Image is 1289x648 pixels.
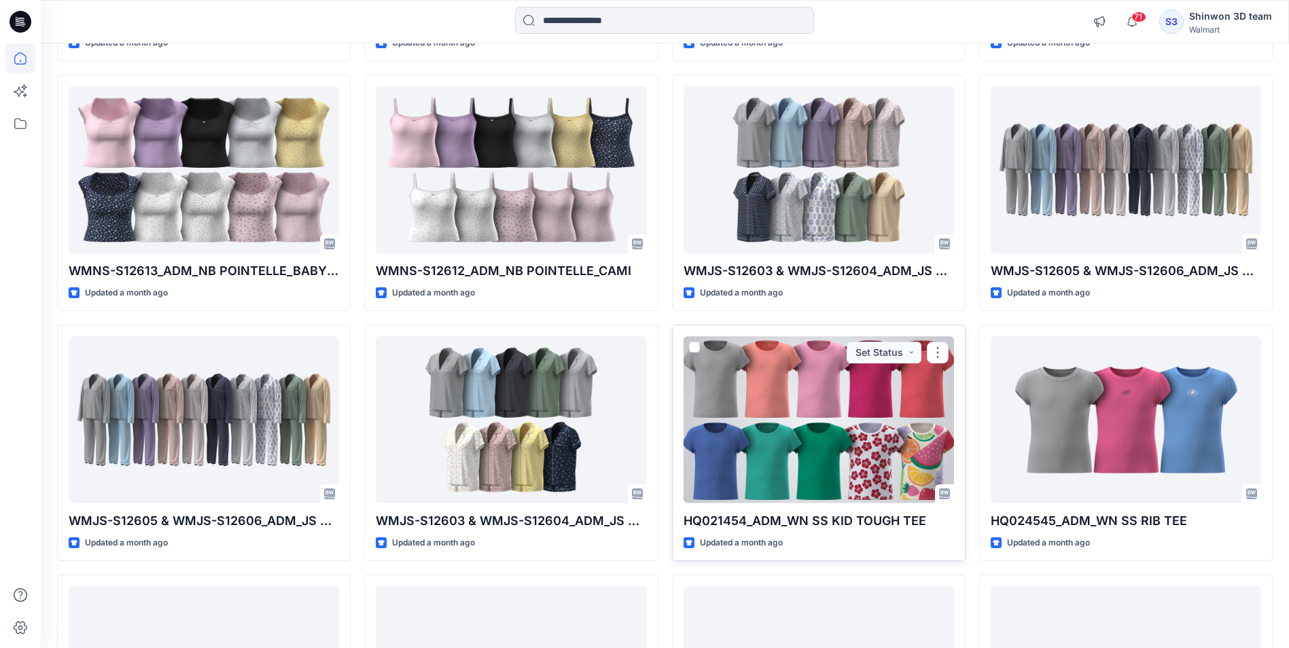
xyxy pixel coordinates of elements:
a: WMJS-S12605 & WMJS-S12606_ADM_JS MODAL SPAN LS NOTCH TOP & PANT SET [991,86,1261,253]
p: WMNS-S12612_ADM_NB POINTELLE_CAMI [376,262,646,281]
p: Updated a month ago [1007,536,1090,550]
a: WMJS-S12603 & WMJS-S12604_ADM_JS MODAL SPAN SS NOTCH TOP & SHORT SET [684,86,954,253]
a: HQ024545_ADM_WN SS RIB TEE [991,336,1261,503]
p: HQ024545_ADM_WN SS RIB TEE [991,511,1261,530]
a: WMJS-S12603 & WMJS-S12604_ADM_JS 2x2 Rib SS NOTCH TOP SHORT SET (PJ SET) [376,336,646,503]
p: HQ021454_ADM_WN SS KID TOUGH TEE [684,511,954,530]
div: Walmart [1189,24,1272,35]
p: Updated a month ago [392,536,475,550]
p: Updated a month ago [700,536,783,550]
p: WMJS-S12605 & WMJS-S12606_ADM_JS MODAL SPAN LS NOTCH TOP & PANT SET [69,511,339,530]
p: Updated a month ago [85,286,168,300]
span: 71 [1131,12,1146,22]
div: Shinwon 3D team [1189,8,1272,24]
p: WMJS-S12605 & WMJS-S12606_ADM_JS MODAL SPAN LS NOTCH TOP & PANT SET [991,262,1261,281]
p: Updated a month ago [700,286,783,300]
p: WMJS-S12603 & WMJS-S12604_ADM_JS 2x2 Rib SS NOTCH TOP SHORT SET (PJ SET) [376,511,646,530]
a: WMNS-S12613_ADM_NB POINTELLE_BABY TEE [69,86,339,253]
a: HQ021454_ADM_WN SS KID TOUGH TEE [684,336,954,503]
a: WMJS-S12605 & WMJS-S12606_ADM_JS MODAL SPAN LS NOTCH TOP & PANT SET [69,336,339,503]
p: WMJS-S12603 & WMJS-S12604_ADM_JS MODAL SPAN SS NOTCH TOP & SHORT SET [684,262,954,281]
p: Updated a month ago [85,536,168,550]
p: Updated a month ago [1007,286,1090,300]
p: Updated a month ago [392,286,475,300]
p: WMNS-S12613_ADM_NB POINTELLE_BABY TEE [69,262,339,281]
a: WMNS-S12612_ADM_NB POINTELLE_CAMI [376,86,646,253]
div: S3 [1159,10,1184,34]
